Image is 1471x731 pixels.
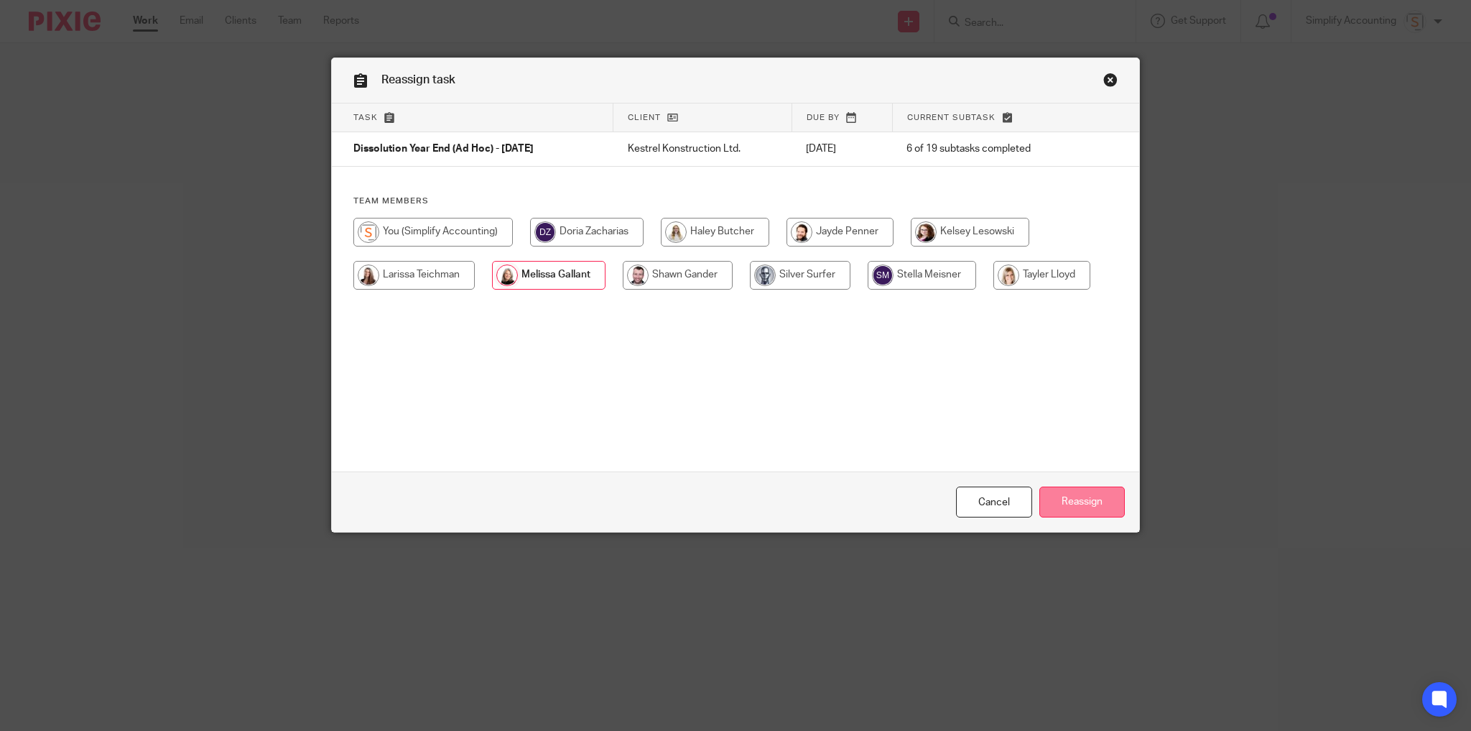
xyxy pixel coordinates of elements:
[807,114,840,121] span: Due by
[1103,73,1118,92] a: Close this dialog window
[892,132,1085,167] td: 6 of 19 subtasks completed
[907,114,996,121] span: Current subtask
[806,142,878,156] p: [DATE]
[628,142,777,156] p: Kestrel Konstruction Ltd.
[353,144,534,155] span: Dissolution Year End (Ad Hoc) - [DATE]
[628,114,661,121] span: Client
[381,74,455,86] span: Reassign task
[353,114,378,121] span: Task
[353,196,1118,207] h4: Team members
[1039,487,1125,518] input: Reassign
[956,487,1032,518] a: Close this dialog window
